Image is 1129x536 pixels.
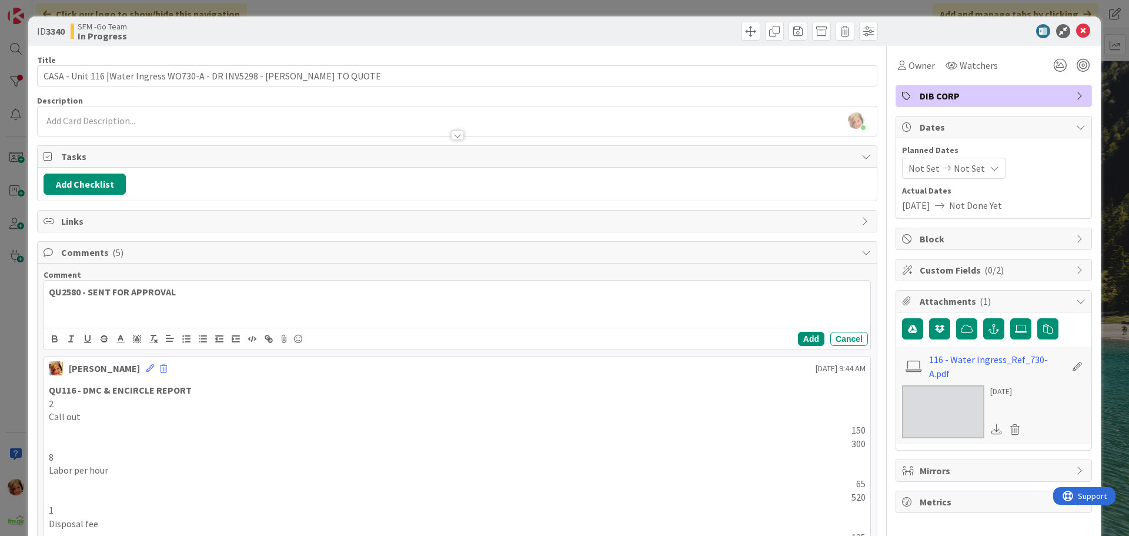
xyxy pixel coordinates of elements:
[78,22,127,31] span: SFM -Go Team
[69,361,140,375] div: [PERSON_NAME]
[37,24,65,38] span: ID
[902,185,1085,197] span: Actual Dates
[908,161,940,175] span: Not Set
[49,397,866,411] p: 2
[990,385,1024,398] div: [DATE]
[848,112,864,129] img: KiSwxcFcLogleto2b8SsqFMDUcOqpmCz.jpg
[49,437,866,451] p: 300
[49,504,866,517] p: 1
[49,464,866,477] p: Labor per hour
[61,245,856,259] span: Comments
[49,451,866,464] p: 8
[49,410,866,424] p: Call out
[902,144,1085,157] span: Planned Dates
[960,58,998,72] span: Watchers
[902,198,930,212] span: [DATE]
[920,294,1070,308] span: Attachments
[61,149,856,164] span: Tasks
[984,264,1004,276] span: ( 0/2 )
[49,384,192,396] strong: QU116 - DMC & ENCIRCLE REPORT
[25,2,54,16] span: Support
[37,65,877,86] input: type card name here...
[49,491,866,504] p: 520
[920,495,1070,509] span: Metrics
[49,477,866,491] p: 65
[949,198,1002,212] span: Not Done Yet
[920,120,1070,134] span: Dates
[990,422,1003,437] div: Download
[49,424,866,437] p: 150
[44,269,81,280] span: Comment
[798,332,824,346] button: Add
[78,31,127,41] b: In Progress
[46,25,65,37] b: 3340
[954,161,985,175] span: Not Set
[37,55,56,65] label: Title
[908,58,935,72] span: Owner
[920,89,1070,103] span: DIB CORP
[112,247,123,258] span: ( 5 )
[44,174,126,195] button: Add Checklist
[49,361,63,375] img: KD
[49,286,176,298] strong: QU2580 - SENT FOR APPROVAL
[816,362,866,375] span: [DATE] 9:44 AM
[37,95,83,106] span: Description
[920,464,1070,478] span: Mirrors
[830,332,868,346] button: Cancel
[49,517,866,531] p: Disposal fee
[920,263,1070,277] span: Custom Fields
[920,232,1070,246] span: Block
[929,352,1065,381] a: 116 - Water Ingress_Ref_730-A.pdf
[61,214,856,228] span: Links
[980,295,991,307] span: ( 1 )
